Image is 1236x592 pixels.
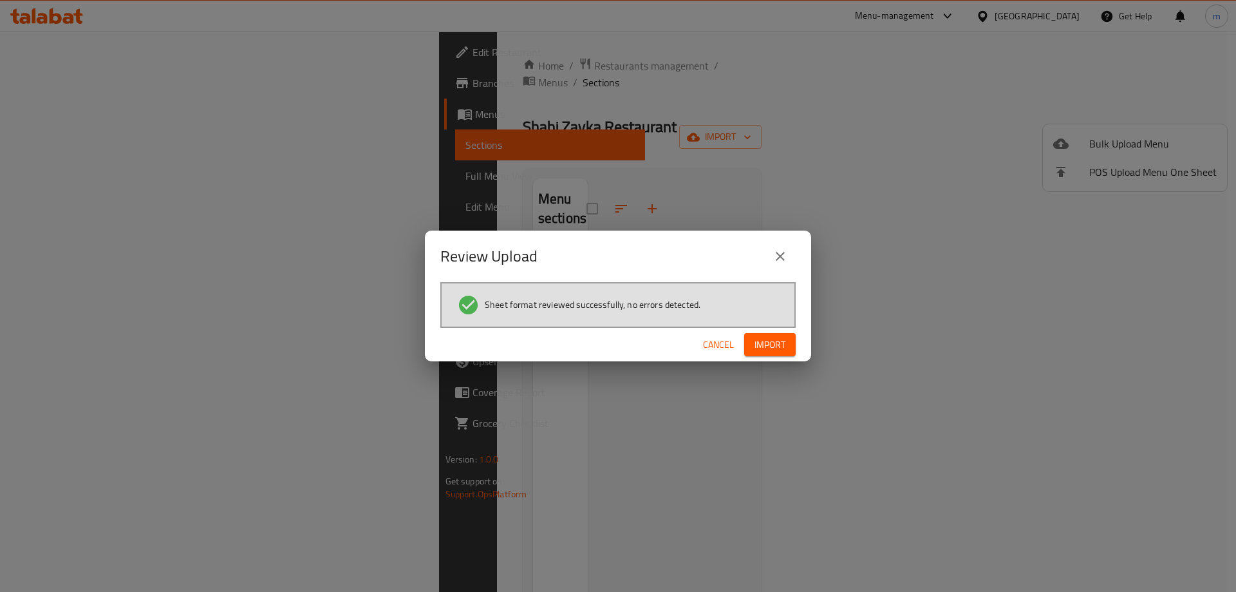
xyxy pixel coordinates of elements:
[744,333,796,357] button: Import
[485,298,700,311] span: Sheet format reviewed successfully, no errors detected.
[765,241,796,272] button: close
[754,337,785,353] span: Import
[698,333,739,357] button: Cancel
[440,246,538,267] h2: Review Upload
[703,337,734,353] span: Cancel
